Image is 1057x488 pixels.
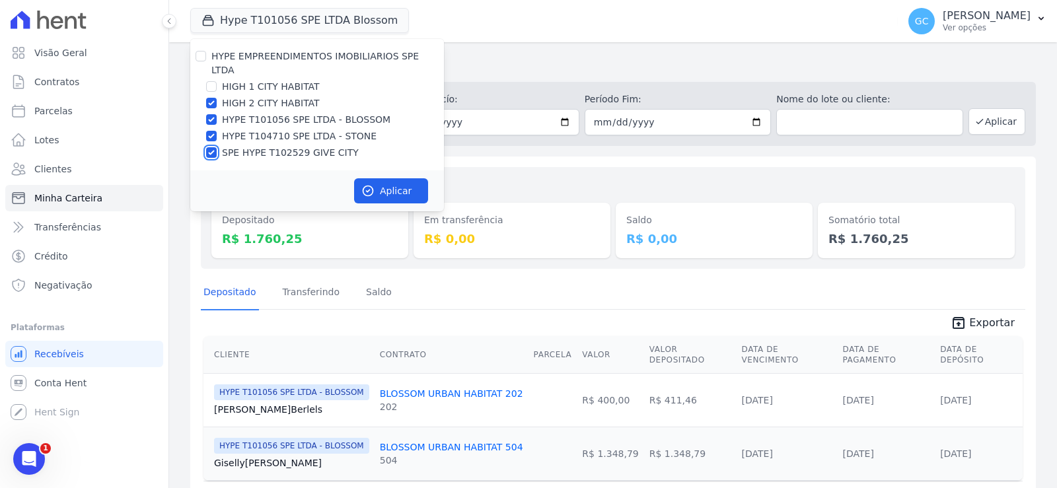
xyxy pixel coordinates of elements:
a: [DATE] [940,395,971,405]
div: 202 [380,400,523,413]
a: Minha Carteira [5,185,163,211]
span: 1 [40,443,51,454]
a: Visão Geral [5,40,163,66]
button: GC [PERSON_NAME] Ver opções [898,3,1057,40]
label: HYPE T101056 SPE LTDA - BLOSSOM [222,113,390,127]
div: 504 [380,454,523,467]
a: Recebíveis [5,341,163,367]
span: GC [915,17,929,26]
a: unarchive Exportar [940,315,1025,333]
a: [DATE] [843,395,874,405]
td: R$ 1.348,79 [644,427,737,480]
td: R$ 411,46 [644,373,737,427]
dd: R$ 1.760,25 [828,230,1004,248]
th: Cliente [203,336,375,374]
dd: R$ 0,00 [424,230,600,248]
label: HYPE EMPREENDIMENTOS IMOBILIARIOS SPE LTDA [211,51,419,75]
span: Transferências [34,221,101,234]
a: Transferindo [280,276,343,310]
a: Negativação [5,272,163,298]
dd: R$ 1.760,25 [222,230,398,248]
a: Conta Hent [5,370,163,396]
span: Visão Geral [34,46,87,59]
a: Crédito [5,243,163,269]
a: Clientes [5,156,163,182]
i: unarchive [951,315,966,331]
th: Data de Depósito [935,336,1023,374]
th: Valor Depositado [644,336,737,374]
a: Parcelas [5,98,163,124]
button: Aplicar [968,108,1025,135]
a: Lotes [5,127,163,153]
span: HYPE T101056 SPE LTDA - BLOSSOM [214,384,369,400]
label: Período Fim: [585,92,771,106]
span: Contratos [34,75,79,88]
th: Contrato [375,336,528,374]
a: Depositado [201,276,259,310]
th: Parcela [528,336,577,374]
span: Clientes [34,162,71,176]
a: Contratos [5,69,163,95]
a: BLOSSOM URBAN HABITAT 504 [380,442,523,452]
button: Hype T101056 SPE LTDA Blossom [190,8,409,33]
button: Aplicar [354,178,428,203]
iframe: Intercom live chat [13,443,45,475]
p: Ver opções [943,22,1031,33]
dt: Em transferência [424,213,600,227]
label: Nome do lote ou cliente: [776,92,963,106]
label: SPE HYPE T102529 GIVE CITY [222,146,359,160]
a: [PERSON_NAME]Berlels [214,403,369,416]
span: Minha Carteira [34,192,102,205]
label: Período Inicío: [392,92,579,106]
td: R$ 400,00 [577,373,643,427]
p: [PERSON_NAME] [943,9,1031,22]
span: Parcelas [34,104,73,118]
a: BLOSSOM URBAN HABITAT 202 [380,388,523,399]
span: Recebíveis [34,347,84,361]
label: HIGH 1 CITY HABITAT [222,80,320,94]
span: Conta Hent [34,376,87,390]
th: Valor [577,336,643,374]
dt: Saldo [626,213,802,227]
h2: Minha Carteira [190,53,1036,77]
span: Negativação [34,279,92,292]
span: Lotes [34,133,59,147]
dt: Depositado [222,213,398,227]
td: R$ 1.348,79 [577,427,643,480]
dt: Somatório total [828,213,1004,227]
a: [DATE] [742,448,773,459]
label: HYPE T104710 SPE LTDA - STONE [222,129,377,143]
a: [DATE] [742,395,773,405]
a: Giselly[PERSON_NAME] [214,456,369,470]
span: HYPE T101056 SPE LTDA - BLOSSOM [214,438,369,454]
a: [DATE] [940,448,971,459]
a: [DATE] [843,448,874,459]
span: Crédito [34,250,68,263]
th: Data de Vencimento [737,336,838,374]
dd: R$ 0,00 [626,230,802,248]
a: Saldo [363,276,394,310]
span: Exportar [969,315,1015,331]
label: HIGH 2 CITY HABITAT [222,96,320,110]
a: Transferências [5,214,163,240]
div: Plataformas [11,320,158,335]
th: Data de Pagamento [838,336,935,374]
